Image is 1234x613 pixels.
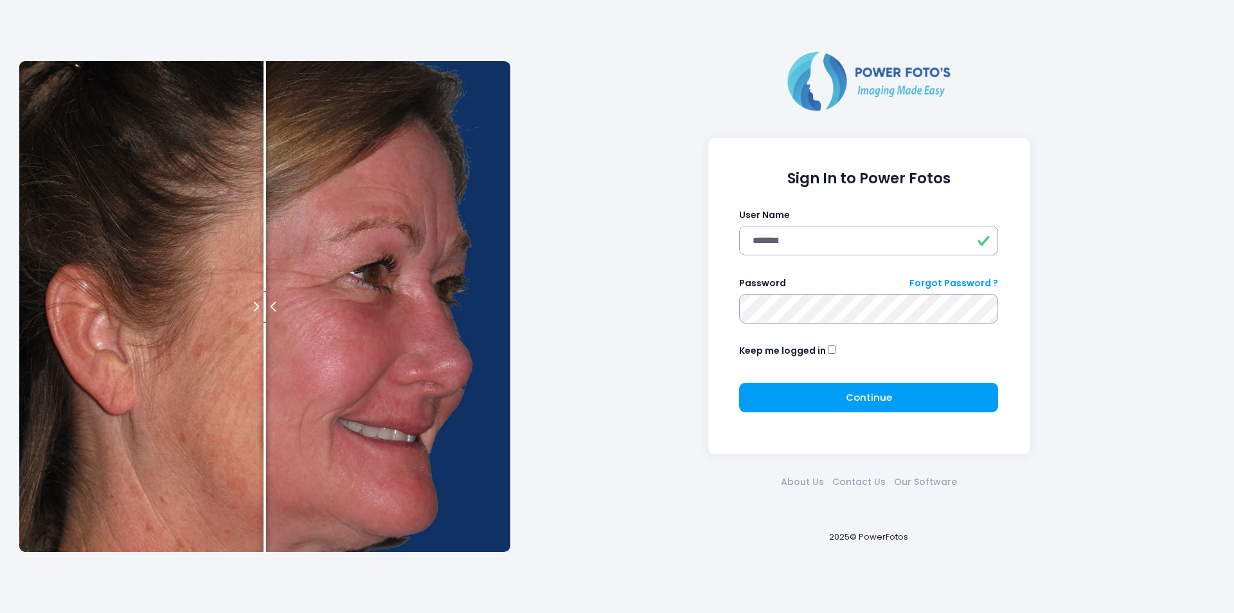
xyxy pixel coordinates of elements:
[909,277,998,290] a: Forgot Password ?
[739,208,790,222] label: User Name
[846,390,892,404] span: Continue
[776,475,828,489] a: About Us
[828,475,890,489] a: Contact Us
[739,344,826,358] label: Keep me logged in
[782,49,956,113] img: Logo
[739,383,998,412] button: Continue
[523,509,1215,564] div: 2025© PowerFotos
[890,475,961,489] a: Our Software
[739,277,786,290] label: Password
[739,170,998,187] h1: Sign In to Power Fotos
